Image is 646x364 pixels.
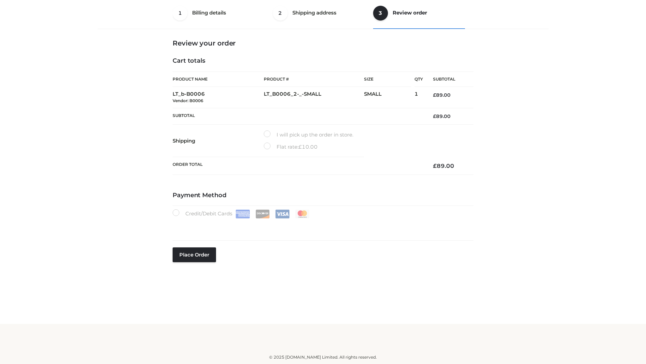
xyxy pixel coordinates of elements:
[173,39,473,47] h3: Review your order
[173,192,473,199] h4: Payment Method
[100,354,546,361] div: © 2025 [DOMAIN_NAME] Limited. All rights reserved.
[173,125,264,157] th: Shipping
[415,71,423,87] th: Qty
[295,210,310,218] img: Mastercard
[173,98,203,103] small: Vendor: B0006
[433,113,451,119] bdi: 89.00
[173,57,473,65] h4: Cart totals
[173,108,423,124] th: Subtotal
[423,72,473,87] th: Subtotal
[264,143,318,151] label: Flat rate:
[236,210,250,218] img: Amex
[415,87,423,108] td: 1
[275,210,290,218] img: Visa
[177,222,469,229] iframe: Secure card payment input frame
[433,92,436,98] span: £
[433,162,454,169] bdi: 89.00
[264,87,364,108] td: LT_B0006_2-_-SMALL
[433,92,451,98] bdi: 89.00
[364,72,411,87] th: Size
[173,209,310,218] label: Credit/Debit Cards
[173,87,264,108] td: LT_b-B0006
[364,87,415,108] td: SMALL
[433,162,437,169] span: £
[433,113,436,119] span: £
[264,130,353,139] label: I will pick up the order in store.
[264,71,364,87] th: Product #
[173,157,423,175] th: Order Total
[173,247,216,262] button: Place order
[173,71,264,87] th: Product Name
[298,144,318,150] bdi: 10.00
[298,144,302,150] span: £
[255,210,270,218] img: Discover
